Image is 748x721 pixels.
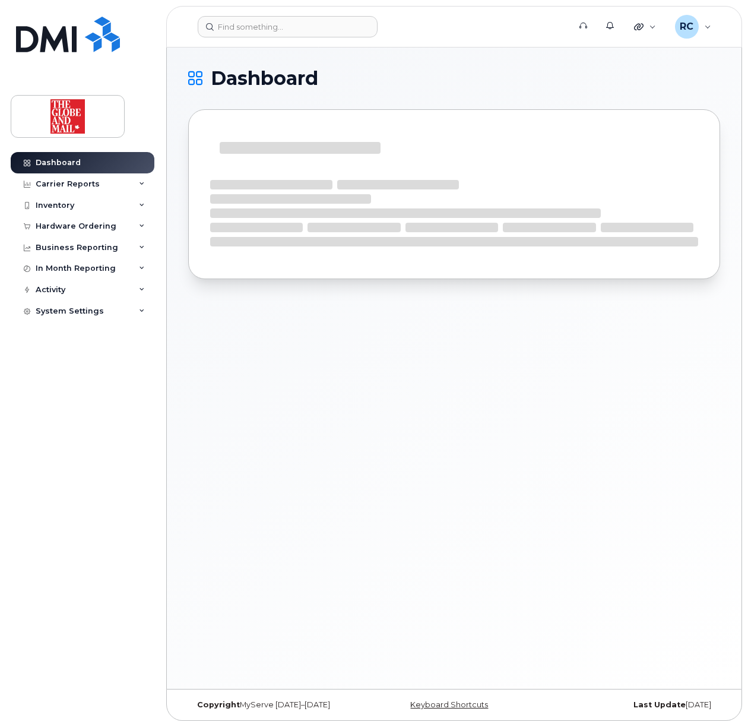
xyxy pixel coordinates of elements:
[188,700,366,710] div: MyServe [DATE]–[DATE]
[197,700,240,709] strong: Copyright
[633,700,686,709] strong: Last Update
[211,69,318,87] span: Dashboard
[543,700,720,710] div: [DATE]
[410,700,488,709] a: Keyboard Shortcuts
